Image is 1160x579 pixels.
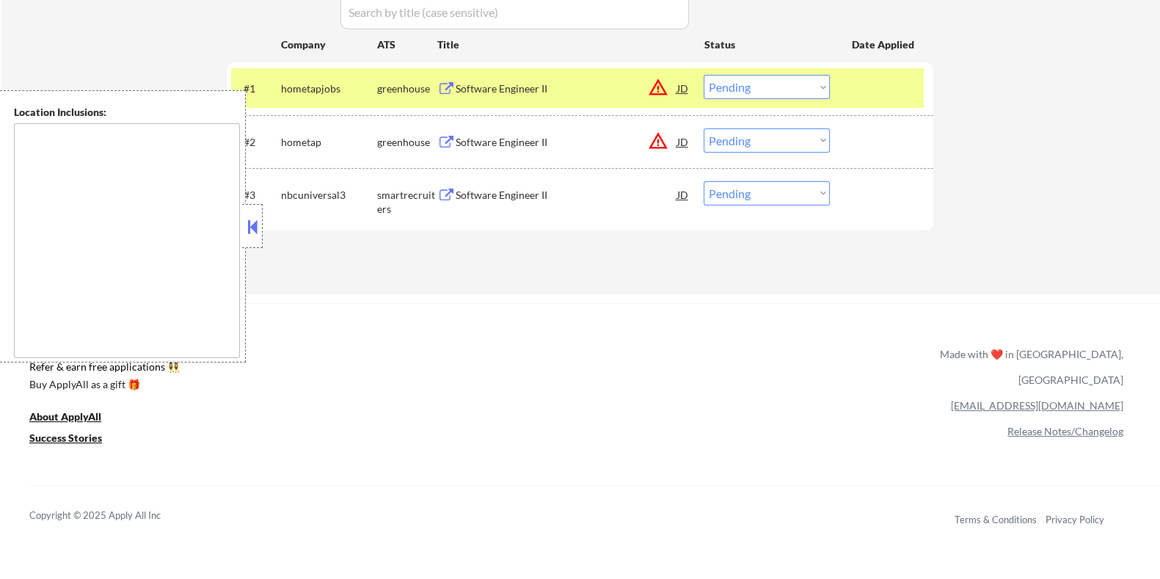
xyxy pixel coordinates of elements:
div: Software Engineer II [455,135,676,150]
div: smartrecruiters [376,188,437,216]
div: JD [675,128,690,155]
u: Success Stories [29,431,102,444]
div: greenhouse [376,81,437,96]
div: JD [675,75,690,101]
a: Privacy Policy [1046,514,1104,525]
a: Buy ApplyAll as a gift 🎁 [29,377,176,396]
div: Company [280,37,376,52]
div: Date Applied [851,37,916,52]
div: hometapjobs [280,81,376,96]
div: hometap [280,135,376,150]
a: Release Notes/Changelog [1007,425,1123,437]
div: Status [704,31,830,57]
a: About ApplyAll [29,409,122,428]
div: Software Engineer II [455,81,676,96]
div: #1 [243,81,269,96]
div: Location Inclusions: [14,105,240,120]
button: warning_amber [647,131,668,151]
div: JD [675,181,690,208]
div: Title [437,37,690,52]
div: ATS [376,37,437,52]
div: Made with ❤️ in [GEOGRAPHIC_DATA], [GEOGRAPHIC_DATA] [934,341,1123,393]
div: Software Engineer II [455,188,676,203]
button: warning_amber [647,77,668,98]
div: Copyright © 2025 Apply All Inc [29,509,198,523]
a: [EMAIL_ADDRESS][DOMAIN_NAME] [951,399,1123,412]
a: Success Stories [29,431,122,449]
a: Refer & earn free applications 👯‍♀️ [29,362,633,377]
a: Terms & Conditions [955,514,1037,525]
div: nbcuniversal3 [280,188,376,203]
u: About ApplyAll [29,410,101,423]
div: greenhouse [376,135,437,150]
div: Buy ApplyAll as a gift 🎁 [29,379,176,390]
